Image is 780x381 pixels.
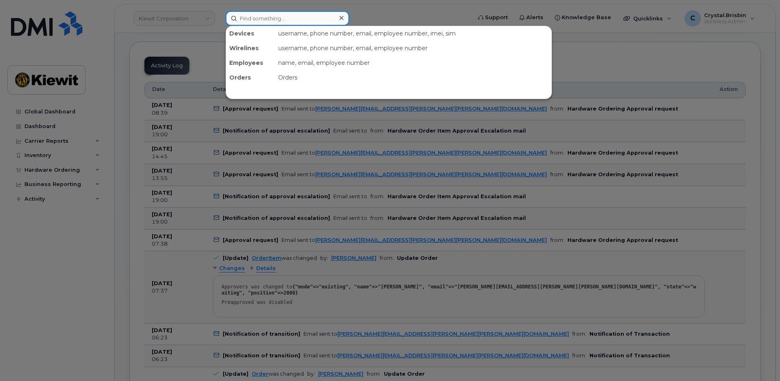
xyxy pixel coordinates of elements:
[275,26,552,41] div: username, phone number, email, employee number, imei, sim
[226,26,275,41] div: Devices
[275,55,552,70] div: name, email, employee number
[226,41,275,55] div: Wirelines
[745,346,774,375] iframe: Messenger Launcher
[226,11,349,26] input: Find something...
[226,55,275,70] div: Employees
[275,70,552,85] div: Orders
[275,41,552,55] div: username, phone number, email, employee number
[226,70,275,85] div: Orders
